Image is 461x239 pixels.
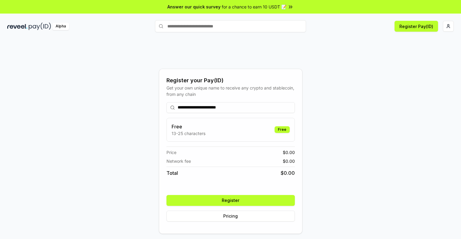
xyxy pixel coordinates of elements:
[172,130,205,137] p: 13-25 characters
[167,4,221,10] span: Answer our quick survey
[275,126,290,133] div: Free
[283,158,295,164] span: $ 0.00
[395,21,438,32] button: Register Pay(ID)
[283,149,295,156] span: $ 0.00
[166,195,295,206] button: Register
[29,23,51,30] img: pay_id
[166,169,178,177] span: Total
[166,85,295,97] div: Get your own unique name to receive any crypto and stablecoin, from any chain
[52,23,69,30] div: Alpha
[166,149,176,156] span: Price
[166,158,191,164] span: Network fee
[281,169,295,177] span: $ 0.00
[166,211,295,222] button: Pricing
[172,123,205,130] h3: Free
[7,23,27,30] img: reveel_dark
[222,4,286,10] span: for a chance to earn 10 USDT 📝
[166,76,295,85] div: Register your Pay(ID)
